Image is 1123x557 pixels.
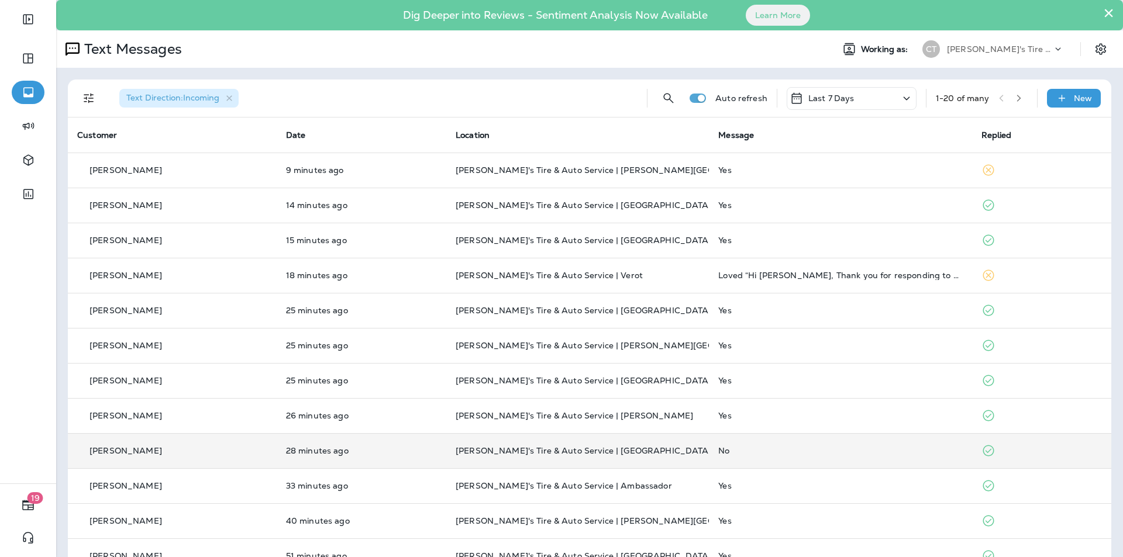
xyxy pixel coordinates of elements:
[456,480,672,491] span: [PERSON_NAME]'s Tire & Auto Service | Ambassador
[89,236,162,245] p: [PERSON_NAME]
[27,492,43,504] span: 19
[286,411,437,420] p: Sep 30, 2025 07:39 AM
[456,410,693,421] span: [PERSON_NAME]'s Tire & Auto Service | [PERSON_NAME]
[947,44,1052,54] p: [PERSON_NAME]'s Tire & Auto
[718,446,962,455] div: No
[718,481,962,490] div: Yes
[718,200,962,210] div: Yes
[119,89,239,108] div: Text Direction:Incoming
[1074,94,1092,103] p: New
[286,236,437,245] p: Sep 30, 2025 07:51 AM
[89,306,162,315] p: [PERSON_NAME]
[286,165,437,175] p: Sep 30, 2025 07:56 AM
[89,411,162,420] p: [PERSON_NAME]
[80,40,182,58] p: Text Messages
[286,446,437,455] p: Sep 30, 2025 07:37 AM
[456,340,784,351] span: [PERSON_NAME]'s Tire & Auto Service | [PERSON_NAME][GEOGRAPHIC_DATA]
[286,271,437,280] p: Sep 30, 2025 07:47 AM
[89,376,162,385] p: [PERSON_NAME]
[12,493,44,517] button: 19
[718,341,962,350] div: Yes
[89,516,162,525] p: [PERSON_NAME]
[1090,39,1111,60] button: Settings
[718,376,962,385] div: Yes
[89,165,162,175] p: [PERSON_NAME]
[286,130,306,140] span: Date
[456,130,490,140] span: Location
[718,271,962,280] div: Loved “Hi Jayme, Thank you for responding to our survey! We really appreciate the feedback and lo...
[718,236,962,245] div: Yes
[286,481,437,490] p: Sep 30, 2025 07:33 AM
[456,445,712,456] span: [PERSON_NAME]'s Tire & Auto Service | [GEOGRAPHIC_DATA]
[456,516,784,526] span: [PERSON_NAME]'s Tire & Auto Service | [PERSON_NAME][GEOGRAPHIC_DATA]
[77,130,117,140] span: Customer
[718,516,962,525] div: Yes
[456,375,712,386] span: [PERSON_NAME]'s Tire & Auto Service | [GEOGRAPHIC_DATA]
[12,8,44,31] button: Expand Sidebar
[286,306,437,315] p: Sep 30, 2025 07:40 AM
[981,130,1012,140] span: Replied
[718,411,962,420] div: Yes
[861,44,911,54] span: Working as:
[89,341,162,350] p: [PERSON_NAME]
[718,130,754,140] span: Message
[89,481,162,490] p: [PERSON_NAME]
[456,235,784,245] span: [PERSON_NAME]'s Tire & Auto Service | [GEOGRAPHIC_DATA][PERSON_NAME]
[89,271,162,280] p: [PERSON_NAME]
[77,87,101,110] button: Filters
[286,341,437,350] p: Sep 30, 2025 07:40 AM
[456,305,712,316] span: [PERSON_NAME]'s Tire & Auto Service | [GEOGRAPHIC_DATA]
[126,92,219,103] span: Text Direction : Incoming
[718,306,962,315] div: Yes
[922,40,940,58] div: CT
[456,165,784,175] span: [PERSON_NAME]'s Tire & Auto Service | [PERSON_NAME][GEOGRAPHIC_DATA]
[746,5,810,26] button: Learn More
[369,13,742,17] p: Dig Deeper into Reviews - Sentiment Analysis Now Available
[286,516,437,525] p: Sep 30, 2025 07:25 AM
[1103,4,1114,22] button: Close
[456,200,712,210] span: [PERSON_NAME]'s Tire & Auto Service | [GEOGRAPHIC_DATA]
[718,165,962,175] div: Yes
[89,200,162,210] p: [PERSON_NAME]
[89,446,162,455] p: [PERSON_NAME]
[715,94,767,103] p: Auto refresh
[456,270,643,281] span: [PERSON_NAME]'s Tire & Auto Service | Verot
[286,376,437,385] p: Sep 30, 2025 07:40 AM
[286,200,437,210] p: Sep 30, 2025 07:52 AM
[936,94,990,103] div: 1 - 20 of many
[657,87,680,110] button: Search Messages
[808,94,855,103] p: Last 7 Days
